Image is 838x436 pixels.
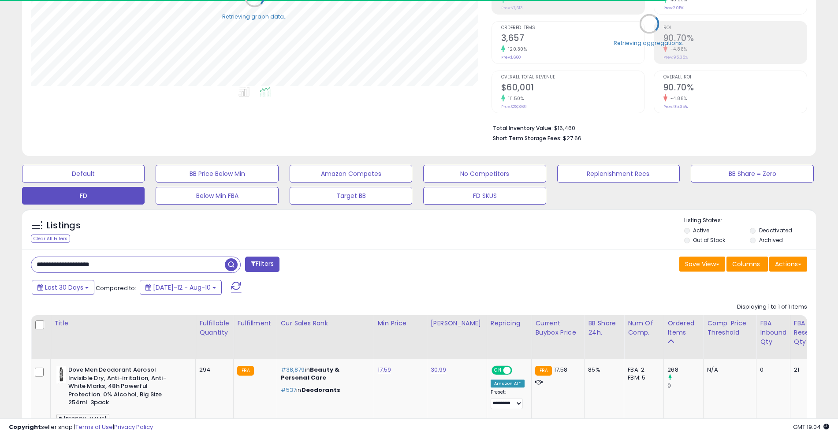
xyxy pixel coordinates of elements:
p: Listing States: [684,216,816,225]
div: FBA: 2 [628,366,657,374]
div: 268 [667,366,703,374]
button: FD SKUS [423,187,546,205]
div: Preset: [491,389,525,409]
button: Save View [679,257,725,272]
div: Cur Sales Rank [281,319,370,328]
span: Deodorants [302,386,341,394]
span: OFF [510,367,525,374]
label: Out of Stock [693,236,725,244]
a: 30.99 [431,365,447,374]
div: Current Buybox Price [535,319,581,337]
h5: Listings [47,220,81,232]
button: Actions [769,257,807,272]
a: 17.59 [378,365,391,374]
div: N/A [707,366,749,374]
button: Below Min FBA [156,187,278,205]
span: ON [492,367,503,374]
div: seller snap | | [9,423,153,432]
span: 17.58 [554,365,568,374]
span: 2025-09-10 19:04 GMT [793,423,829,431]
button: Amazon Competes [290,165,412,183]
img: 31R7sTDNltL._SL40_.jpg [56,366,66,384]
button: Target BB [290,187,412,205]
button: Columns [726,257,768,272]
strong: Copyright [9,423,41,431]
span: Compared to: [96,284,136,292]
label: Archived [759,236,783,244]
button: BB Price Below Min [156,165,278,183]
button: [DATE]-12 - Aug-10 [140,280,222,295]
div: FBM: 5 [628,374,657,382]
button: Replenishment Recs. [557,165,680,183]
div: Displaying 1 to 1 of 1 items [737,303,807,311]
span: Beauty & Personal Care [281,365,340,382]
div: FBA inbound Qty [760,319,786,347]
a: Terms of Use [75,423,113,431]
div: 85% [588,366,617,374]
div: Num of Comp. [628,319,660,337]
div: [PERSON_NAME] [431,319,483,328]
b: Dove Men Deodorant Aerosol Invisible Dry, Anti-irritation, Anti-White Marks, 48h Powerful Protect... [68,366,175,409]
button: No Competitors [423,165,546,183]
small: FBA [237,366,253,376]
span: [PERSON_NAME] [56,414,109,424]
div: Retrieving graph data.. [222,12,287,20]
span: Columns [732,260,760,268]
div: Repricing [491,319,528,328]
div: Title [54,319,192,328]
div: Clear All Filters [31,235,70,243]
a: Privacy Policy [114,423,153,431]
p: in [281,386,367,394]
small: FBA [535,366,551,376]
span: [DATE]-12 - Aug-10 [153,283,211,292]
div: FBA Reserved Qty [794,319,823,347]
div: Comp. Price Threshold [707,319,752,337]
div: 21 [794,366,820,374]
button: FD [22,187,145,205]
button: BB Share = Zero [691,165,813,183]
div: Min Price [378,319,423,328]
div: 0 [667,382,703,390]
label: Active [693,227,709,234]
div: 294 [199,366,227,374]
div: Ordered Items [667,319,700,337]
label: Deactivated [759,227,792,234]
div: Amazon AI * [491,380,525,388]
button: Last 30 Days [32,280,94,295]
span: #38,879 [281,365,305,374]
p: in [281,366,367,382]
div: 0 [760,366,783,374]
span: Last 30 Days [45,283,83,292]
div: Retrieving aggregations.. [614,39,685,47]
div: BB Share 24h. [588,319,620,337]
div: Fulfillable Quantity [199,319,230,337]
button: Filters [245,257,279,272]
div: Fulfillment [237,319,273,328]
button: Default [22,165,145,183]
span: #537 [281,386,297,394]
